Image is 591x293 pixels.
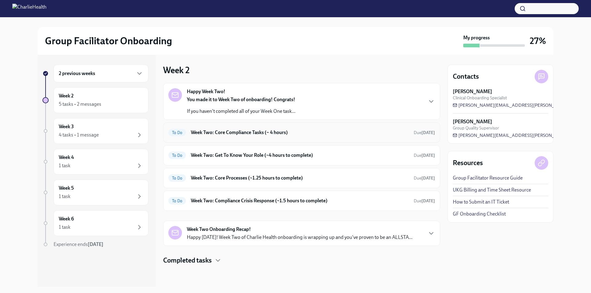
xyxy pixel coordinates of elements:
a: Week 51 task [42,180,148,205]
strong: [DATE] [421,176,435,181]
strong: [DATE] [421,130,435,135]
strong: Happy Week Two! [187,88,225,95]
span: To Do [168,153,186,158]
div: 2 previous weeks [54,65,148,82]
a: Group Facilitator Resource Guide [453,175,523,181]
div: 4 tasks • 1 message [59,132,99,138]
h4: Completed tasks [163,256,212,265]
span: Due [414,153,435,158]
h6: 2 previous weeks [59,70,95,77]
span: Due [414,176,435,181]
a: Week 61 task [42,210,148,236]
h6: Week 2 [59,93,74,99]
strong: [DATE] [421,198,435,204]
strong: Week Two Onboarding Recap! [187,226,251,233]
h2: Group Facilitator Onboarding [45,35,172,47]
span: September 22nd, 2025 10:00 [414,198,435,204]
span: Due [414,130,435,135]
h6: Week Two: Core Compliance Tasks (~ 4 hours) [191,129,409,136]
a: To DoWeek Two: Get To Know Your Role (~4 hours to complete)Due[DATE] [168,150,435,160]
img: CharlieHealth [12,4,46,14]
strong: [DATE] [421,153,435,158]
a: GF Onboarding Checklist [453,211,506,217]
div: 5 tasks • 2 messages [59,101,101,108]
h3: Week 2 [163,65,190,76]
h4: Contacts [453,72,479,81]
a: Week 34 tasks • 1 message [42,118,148,144]
span: September 22nd, 2025 10:00 [414,130,435,136]
h3: 27% [530,35,546,46]
span: To Do [168,176,186,180]
span: Group Quality Supervisor [453,125,499,131]
span: To Do [168,130,186,135]
a: To DoWeek Two: Core Processes (~1.25 hours to complete)Due[DATE] [168,173,435,183]
h6: Week Two: Get To Know Your Role (~4 hours to complete) [191,152,409,159]
div: 1 task [59,162,70,169]
h6: Week 3 [59,123,74,130]
p: If you haven't completed all of your Week One task... [187,108,295,115]
h6: Week Two: Core Processes (~1.25 hours to complete) [191,175,409,181]
span: Clinical Onboarding Specialist [453,95,507,101]
h6: Week 4 [59,154,74,161]
span: September 22nd, 2025 10:00 [414,152,435,158]
strong: [DATE] [88,241,103,247]
span: Due [414,198,435,204]
a: Week 41 task [42,149,148,175]
span: To Do [168,199,186,203]
strong: You made it to Week Two of onboarding! Congrats! [187,97,295,102]
a: Week 25 tasks • 2 messages [42,87,148,113]
h6: Week 5 [59,185,74,192]
div: 1 task [59,193,70,200]
a: To DoWeek Two: Core Compliance Tasks (~ 4 hours)Due[DATE] [168,128,435,137]
span: Experience ends [54,241,103,247]
span: September 22nd, 2025 10:00 [414,175,435,181]
div: 1 task [59,224,70,231]
strong: [PERSON_NAME] [453,88,492,95]
a: How to Submit an IT Ticket [453,199,509,205]
a: To DoWeek Two: Compliance Crisis Response (~1.5 hours to complete)Due[DATE] [168,196,435,206]
h6: Week 6 [59,216,74,222]
h6: Week Two: Compliance Crisis Response (~1.5 hours to complete) [191,197,409,204]
div: Completed tasks [163,256,440,265]
h4: Resources [453,158,483,168]
a: UKG Billing and Time Sheet Resource [453,187,531,193]
strong: [PERSON_NAME] [453,118,492,125]
strong: My progress [463,34,490,41]
p: Happy [DATE]! Week Two of Charlie Health onboarding is wrapping up and you've proven to be an ALL... [187,234,412,241]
